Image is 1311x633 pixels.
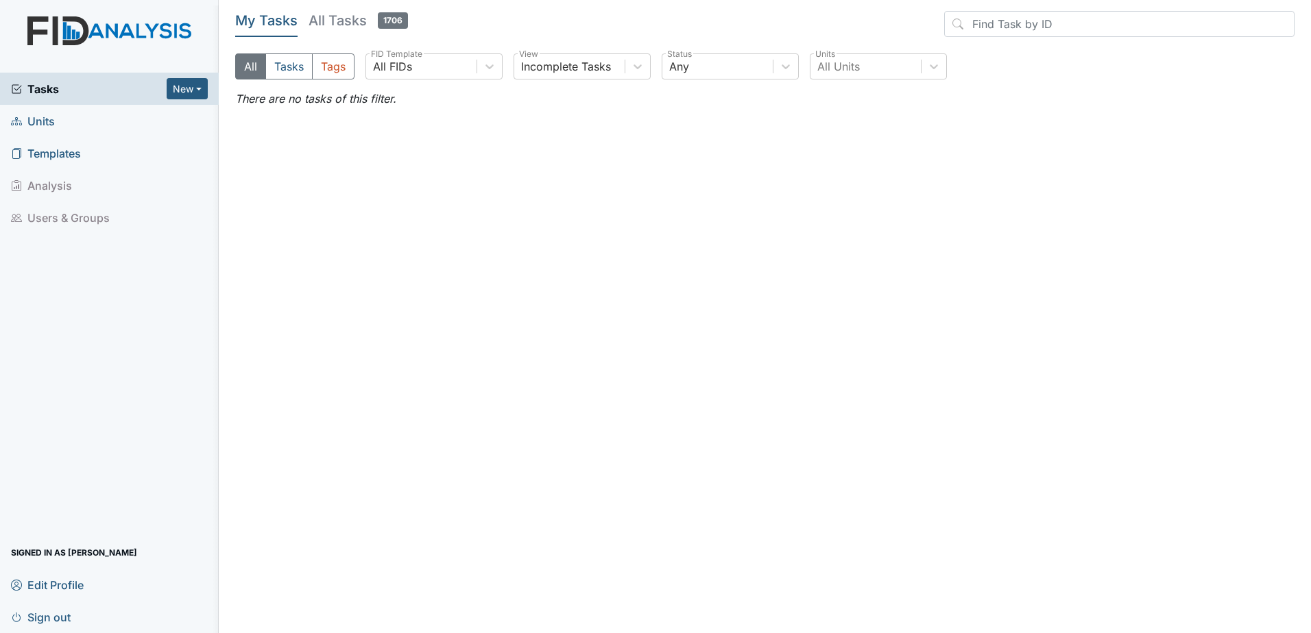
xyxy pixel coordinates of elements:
[235,53,354,79] div: Type filter
[235,11,298,30] h5: My Tasks
[11,142,81,164] span: Templates
[378,12,408,29] span: 1706
[11,606,71,628] span: Sign out
[312,53,354,79] button: Tags
[944,11,1295,37] input: Find Task by ID
[309,11,408,30] h5: All Tasks
[817,58,860,75] div: All Units
[373,58,412,75] div: All FIDs
[235,92,396,105] em: There are no tasks of this filter.
[11,574,84,595] span: Edit Profile
[521,58,611,75] div: Incomplete Tasks
[167,78,208,99] button: New
[11,542,137,563] span: Signed in as [PERSON_NAME]
[11,110,55,132] span: Units
[669,58,689,75] div: Any
[265,53,313,79] button: Tasks
[11,81,167,97] a: Tasks
[235,53,266,79] button: All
